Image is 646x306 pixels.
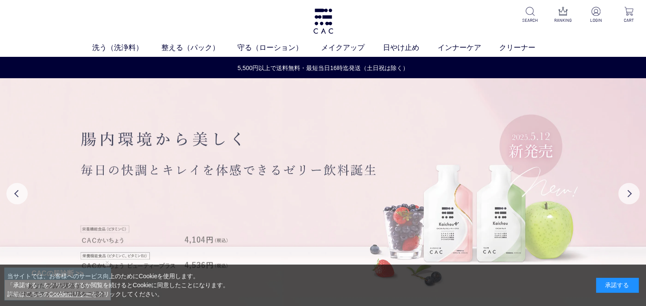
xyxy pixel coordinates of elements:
[161,42,238,53] a: 整える（パック）
[618,17,639,24] p: CART
[438,42,500,53] a: インナーケア
[312,9,334,34] img: logo
[321,42,383,53] a: メイクアップ
[0,64,646,73] a: 5,500円以上で送料無料・最短当日16時迄発送（土日祝は除く）
[552,17,573,24] p: RANKING
[596,278,639,293] div: 承諾する
[618,183,640,204] button: Next
[585,17,606,24] p: LOGIN
[499,42,554,53] a: クリーナー
[585,7,606,24] a: LOGIN
[618,7,639,24] a: CART
[7,272,229,299] div: 当サイトでは、お客様へのサービス向上のためにCookieを使用します。 「承諾する」をクリックするか閲覧を続けるとCookieに同意したことになります。 詳細はこちらの をクリックしてください。
[552,7,573,24] a: RANKING
[6,183,28,204] button: Previous
[237,42,321,53] a: 守る（ローション）
[520,7,541,24] a: SEARCH
[383,42,438,53] a: 日やけ止め
[520,17,541,24] p: SEARCH
[92,42,161,53] a: 洗う（洗浄料）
